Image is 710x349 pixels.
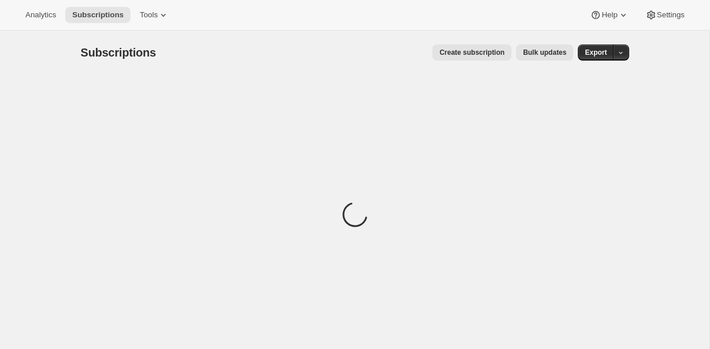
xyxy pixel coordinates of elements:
button: Create subscription [432,44,511,61]
button: Bulk updates [516,44,573,61]
button: Subscriptions [65,7,130,23]
span: Export [585,48,607,57]
button: Analytics [18,7,63,23]
span: Subscriptions [81,46,156,59]
span: Help [601,10,617,20]
span: Bulk updates [523,48,566,57]
button: Tools [133,7,176,23]
span: Settings [657,10,685,20]
span: Subscriptions [72,10,124,20]
button: Help [583,7,636,23]
span: Tools [140,10,158,20]
button: Settings [638,7,692,23]
span: Create subscription [439,48,505,57]
span: Analytics [25,10,56,20]
button: Export [578,44,614,61]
